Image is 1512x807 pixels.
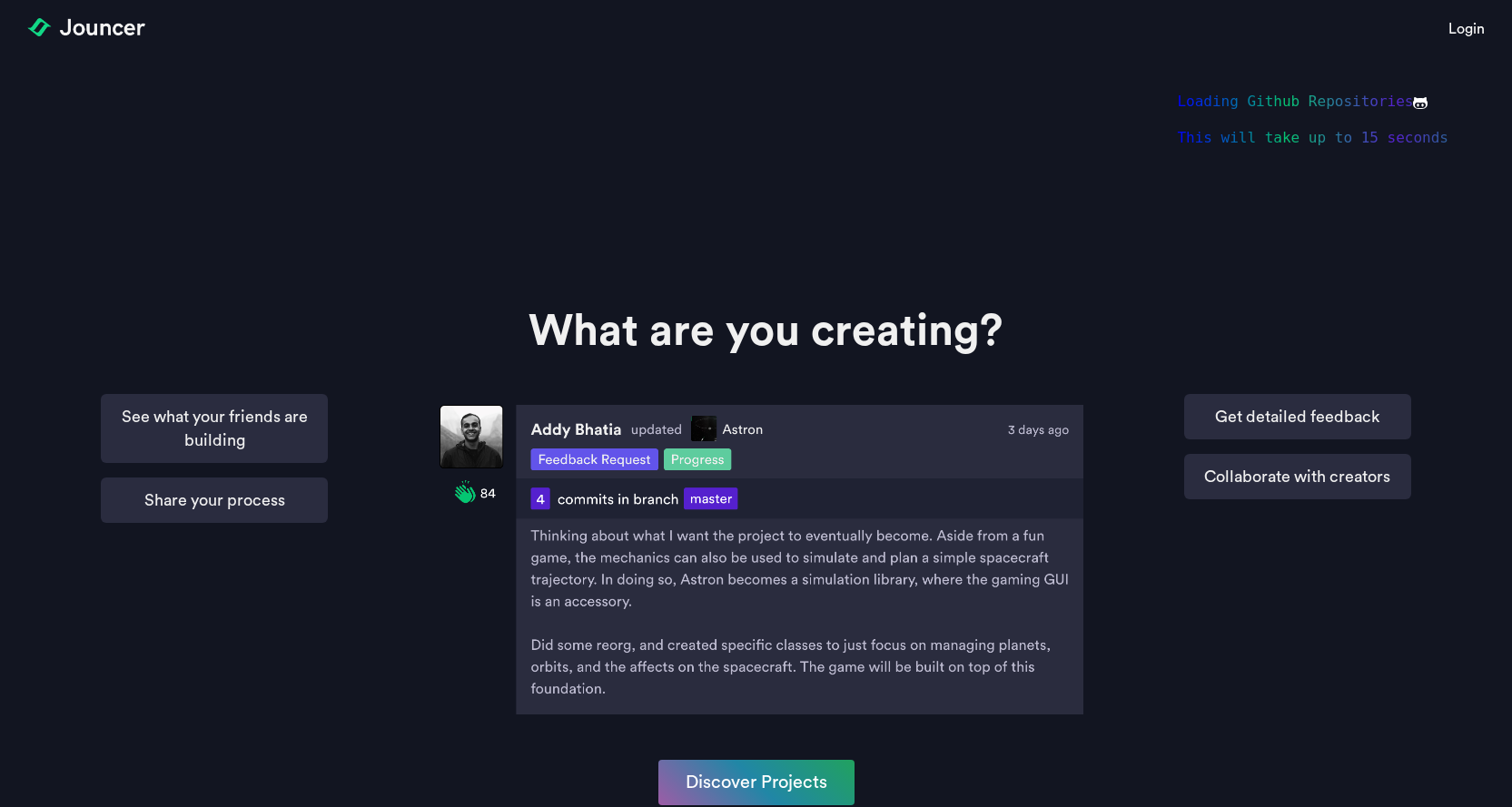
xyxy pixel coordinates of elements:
[1184,394,1411,439] p: Get detailed feedback
[101,477,328,523] p: Share your process
[18,309,1512,354] p: What are you creating?
[101,394,328,463] p: See what your friends are building
[1177,91,1448,113] p: Loading Github Repositories
[1448,18,1485,254] a: Login
[1184,454,1411,499] p: Collaborate with creators
[658,760,855,805] a: Discover Projects
[420,394,1092,714] img: addyPost.ed82a045.jpg
[1177,127,1448,149] p: This will take up to 15 seconds
[27,18,145,36] img: logo_name_large.04e5b705.png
